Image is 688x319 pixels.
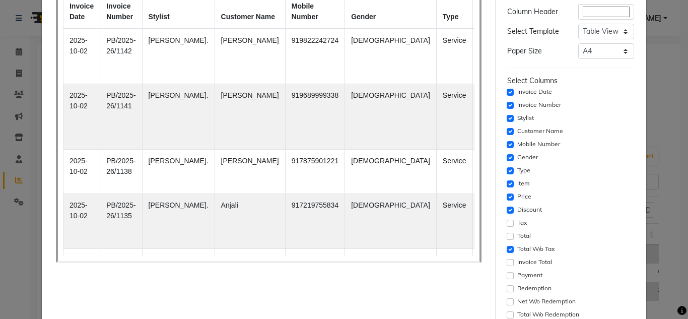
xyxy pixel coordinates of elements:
td: [PERSON_NAME] [215,29,285,84]
label: Redemption [517,284,552,293]
label: Mobile Number [517,140,560,149]
label: Invoice Total [517,258,552,267]
label: Customer Name [517,126,563,136]
td: [DEMOGRAPHIC_DATA] [345,194,437,249]
label: Type [517,166,530,175]
td: 2025-10-02 [63,84,100,150]
label: Net W/o Redemption [517,297,576,306]
div: Column Header [500,7,571,17]
td: Service [436,150,472,194]
td: Service [436,84,472,150]
td: Styling - Blow-dry without Shampoo [472,29,515,84]
label: Item [517,179,530,188]
td: PB/2025-26/1141 [100,84,142,150]
td: 2025-10-02 [63,194,100,249]
label: Invoice Number [517,100,561,109]
label: Total W/o Tax [517,244,555,253]
td: Hair Cuts - Creative Stylist (Women) [472,84,515,150]
td: Total [63,249,100,272]
td: [PERSON_NAME]. [142,29,215,84]
td: [PERSON_NAME] [215,150,285,194]
td: [PERSON_NAME]. [142,194,215,249]
label: Gender [517,153,538,162]
td: 919689999338 [285,84,345,150]
td: 2025-10-02 [63,29,100,84]
td: PB/2025-26/1138 [100,150,142,194]
label: Invoice Date [517,87,552,96]
label: Total [517,231,531,240]
td: Styling - Blow-dry without Shampoo [472,194,515,249]
td: [PERSON_NAME]. [142,84,215,150]
td: Service [436,194,472,249]
div: Select Template [500,26,571,37]
td: [DEMOGRAPHIC_DATA] [345,29,437,84]
td: 919822242724 [285,29,345,84]
label: Tax [517,218,527,227]
td: PB/2025-26/1142 [100,29,142,84]
td: Service [436,29,472,84]
td: PB/2025-26/1135 [100,194,142,249]
label: Price [517,192,531,201]
label: Stylist [517,113,534,122]
label: Payment [517,271,542,280]
td: [PERSON_NAME] [215,84,285,150]
td: 2025-10-02 [63,150,100,194]
div: Paper Size [500,46,571,56]
div: Select Columns [507,76,635,86]
td: [PERSON_NAME]. [142,150,215,194]
td: [DEMOGRAPHIC_DATA] [345,84,437,150]
td: Anjali [215,194,285,249]
label: Discount [517,205,542,214]
td: 917219755834 [285,194,345,249]
td: 917875901221 [285,150,345,194]
td: Styling - Hair Ironing [472,150,515,194]
label: Total W/o Redemption [517,310,579,319]
td: [DEMOGRAPHIC_DATA] [345,150,437,194]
